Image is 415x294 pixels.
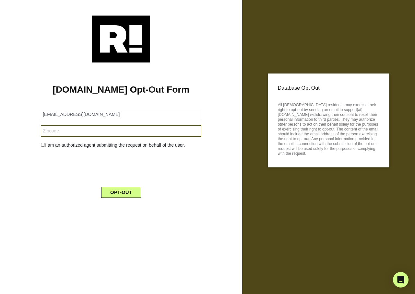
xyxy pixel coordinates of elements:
[41,125,201,137] input: Zipcode
[393,272,409,288] div: Open Intercom Messenger
[72,154,170,179] iframe: reCAPTCHA
[41,109,201,120] input: Email Address
[36,142,206,149] div: I am an authorized agent submitting the request on behalf of the user.
[278,83,379,93] p: Database Opt Out
[101,187,141,198] button: OPT-OUT
[278,101,379,156] p: All [DEMOGRAPHIC_DATA] residents may exercise their right to opt-out by sending an email to suppo...
[92,16,150,62] img: Retention.com
[10,84,232,95] h1: [DOMAIN_NAME] Opt-Out Form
